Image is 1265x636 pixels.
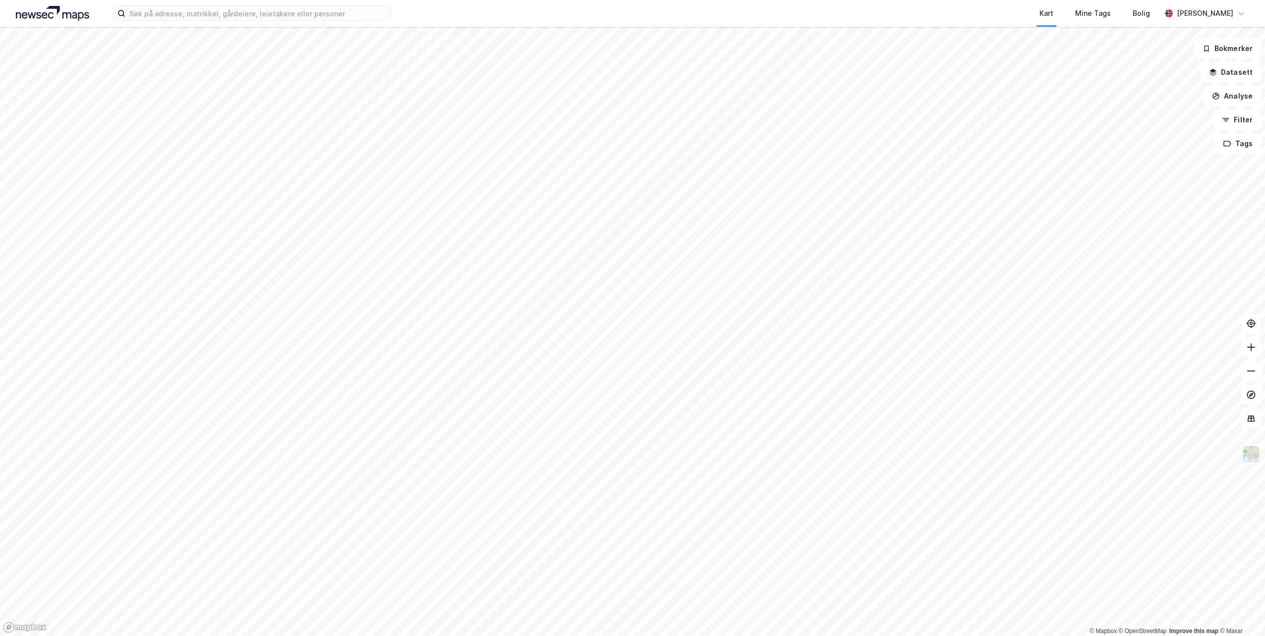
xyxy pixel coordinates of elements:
button: Analyse [1204,86,1261,106]
div: Kontrollprogram for chat [1215,588,1265,636]
a: Improve this map [1169,628,1218,635]
a: Mapbox [1090,628,1117,635]
button: Bokmerker [1194,39,1261,58]
div: [PERSON_NAME] [1177,7,1233,19]
button: Datasett [1201,62,1261,82]
iframe: Chat Widget [1215,588,1265,636]
div: Bolig [1133,7,1150,19]
img: logo.a4113a55bc3d86da70a041830d287a7e.svg [16,6,89,21]
input: Søk på adresse, matrikkel, gårdeiere, leietakere eller personer [125,6,390,21]
a: OpenStreetMap [1119,628,1167,635]
button: Tags [1215,134,1261,154]
button: Filter [1213,110,1261,130]
div: Mine Tags [1075,7,1111,19]
div: Kart [1039,7,1053,19]
img: Z [1242,445,1261,464]
a: Mapbox homepage [3,622,47,633]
